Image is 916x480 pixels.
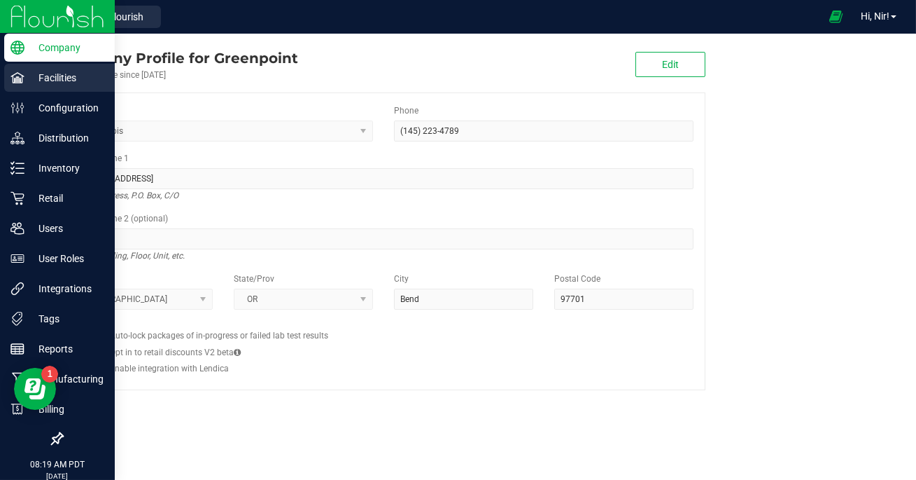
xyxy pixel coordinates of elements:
[662,59,679,70] span: Edit
[62,69,298,81] div: Account active since [DATE]
[10,372,24,386] inline-svg: Manufacturing
[110,362,229,375] label: Enable integration with Lendica
[24,371,108,388] p: Manufacturing
[10,161,24,175] inline-svg: Inventory
[41,366,58,383] iframe: Resource center unread badge
[635,52,705,77] button: Edit
[820,3,852,30] span: Open Ecommerce Menu
[24,130,108,146] p: Distribution
[10,41,24,55] inline-svg: Company
[73,228,693,249] input: Suite, Building, Unit, etc.
[10,342,24,356] inline-svg: Reports
[73,247,185,264] i: Suite, Building, Floor, Unit, etc.
[394,273,409,285] label: City
[24,310,108,327] p: Tags
[234,273,274,285] label: State/Prov
[554,289,693,310] input: Postal Code
[10,71,24,85] inline-svg: Facilities
[10,252,24,266] inline-svg: User Roles
[24,69,108,86] p: Facilities
[73,212,168,225] label: Address Line 2 (optional)
[24,341,108,357] p: Reports
[24,100,108,116] p: Configuration
[10,402,24,416] inline-svg: Billing
[394,104,418,117] label: Phone
[10,191,24,205] inline-svg: Retail
[6,458,108,471] p: 08:19 AM PDT
[73,187,178,204] i: Street address, P.O. Box, C/O
[24,160,108,177] p: Inventory
[24,220,108,237] p: Users
[24,280,108,297] p: Integrations
[861,11,889,22] span: Hi, Nir!
[10,221,24,235] inline-svg: Users
[10,282,24,296] inline-svg: Integrations
[24,250,108,267] p: User Roles
[24,190,108,207] p: Retail
[110,346,241,359] label: Opt in to retail discounts V2 beta
[14,368,56,410] iframe: Resource center
[554,273,600,285] label: Postal Code
[10,312,24,326] inline-svg: Tags
[24,39,108,56] p: Company
[62,48,298,69] div: Greenpoint
[394,121,693,142] input: (123) 456-7890
[10,131,24,145] inline-svg: Distribution
[73,320,693,329] h2: Configs
[394,289,533,310] input: City
[73,168,693,189] input: Address
[10,101,24,115] inline-svg: Configuration
[24,401,108,418] p: Billing
[110,329,328,342] label: Auto-lock packages of in-progress or failed lab test results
